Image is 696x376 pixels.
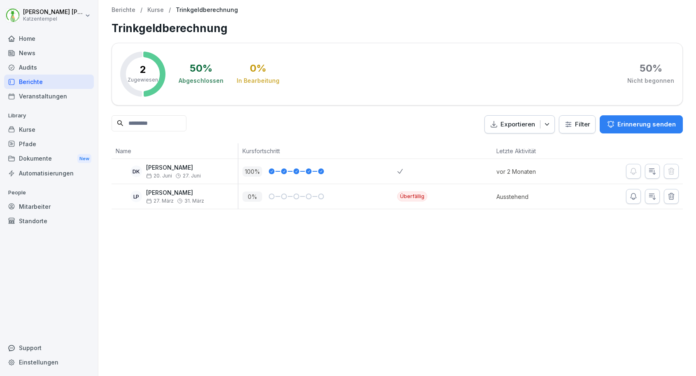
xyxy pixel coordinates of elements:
div: DK [130,166,142,177]
div: Überfällig [397,192,427,201]
span: 20. Juni [146,173,172,179]
p: 100 % [242,166,262,177]
p: Kursfortschritt [242,147,393,155]
a: Standorte [4,214,94,228]
p: People [4,186,94,199]
a: Kurse [147,7,164,14]
a: Veranstaltungen [4,89,94,103]
p: 2 [140,65,146,75]
p: [PERSON_NAME] [PERSON_NAME] [23,9,83,16]
button: Exportieren [484,115,555,134]
a: Einstellungen [4,355,94,369]
div: Abgeschlossen [179,77,223,85]
p: Exportieren [500,120,535,129]
p: Letzte Aktivität [496,147,568,155]
p: 0 % [242,192,262,202]
p: vor 2 Monaten [496,167,572,176]
p: Erinnerung senden [617,120,676,129]
div: 50 % [640,63,662,73]
a: Mitarbeiter [4,199,94,214]
p: Library [4,109,94,122]
div: In Bearbeitung [237,77,279,85]
p: Katzentempel [23,16,83,22]
p: Trinkgeldberechnung [176,7,238,14]
div: Nicht begonnen [627,77,674,85]
p: Name [116,147,234,155]
div: Support [4,341,94,355]
button: Erinnerung senden [600,115,683,133]
a: Automatisierungen [4,166,94,180]
a: Berichte [4,75,94,89]
span: 31. März [184,198,204,204]
p: Zugewiesen [128,76,158,84]
div: 0 % [250,63,266,73]
div: 50 % [190,63,212,73]
h1: Trinkgeldberechnung [112,20,683,36]
span: 27. Juni [183,173,201,179]
a: Pfade [4,137,94,151]
p: / [169,7,171,14]
p: [PERSON_NAME] [146,189,204,196]
a: Home [4,31,94,46]
a: Kurse [4,122,94,137]
p: [PERSON_NAME] [146,164,201,171]
div: Filter [564,120,590,128]
div: LP [130,191,142,202]
p: Ausstehend [496,192,572,201]
a: Audits [4,60,94,75]
button: Filter [559,116,595,133]
a: Berichte [112,7,135,14]
div: Dokumente [4,151,94,166]
a: News [4,46,94,60]
a: DokumenteNew [4,151,94,166]
div: New [77,154,91,163]
span: 27. März [146,198,174,204]
p: / [140,7,142,14]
